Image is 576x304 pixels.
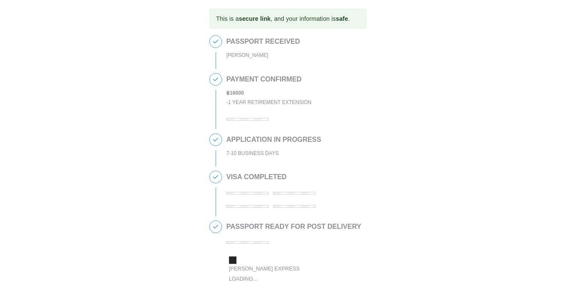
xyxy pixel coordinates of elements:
span: 2 [210,73,222,85]
h2: VISA COMPLETED [226,173,362,181]
div: [PERSON_NAME] [226,51,300,60]
span: 3 [210,134,222,146]
div: This is a , and your information is . [216,11,350,26]
div: [PERSON_NAME] Express Loading... [229,264,318,284]
h2: PAYMENT CONFIRMED [226,76,311,83]
span: 4 [210,171,222,183]
div: - 1 Year Retirement Extension [226,98,311,107]
h2: PASSPORT READY FOR POST DELIVERY [226,223,361,231]
span: 1 [210,36,222,48]
b: safe [336,15,348,22]
h2: PASSPORT RECEIVED [226,38,300,45]
h2: APPLICATION IN PROGRESS [226,136,321,144]
span: 5 [210,221,222,233]
div: 7-10 BUSINESS DAYS [226,149,321,158]
b: secure link [239,15,271,22]
b: ฿ 16000 [226,90,244,96]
